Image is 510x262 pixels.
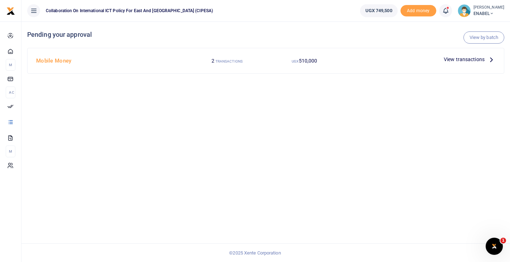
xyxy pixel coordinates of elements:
[444,55,485,63] span: View transactions
[307,254,315,262] button: Close
[463,31,504,44] a: View by batch
[6,8,15,13] a: logo-small logo-large logo-large
[6,86,15,98] li: Ac
[458,4,471,17] img: profile-user
[365,7,392,14] span: UGX 749,500
[6,59,15,71] li: M
[43,8,216,14] span: Collaboration on International ICT Policy For East and [GEOGRAPHIC_DATA] (CIPESA)
[299,58,317,64] span: 510,000
[400,5,436,17] li: Toup your wallet
[357,4,400,17] li: Wallet ballance
[215,59,243,63] small: TRANSACTIONS
[212,58,214,64] span: 2
[6,7,15,15] img: logo-small
[473,10,504,17] span: ENABEL
[400,8,436,13] a: Add money
[292,59,298,63] small: UGX
[6,145,15,157] li: M
[486,238,503,255] iframe: Intercom live chat
[360,4,398,17] a: UGX 749,500
[473,5,504,11] small: [PERSON_NAME]
[500,238,506,243] span: 1
[27,31,504,39] h4: Pending your approval
[36,57,185,65] h4: Mobile Money
[400,5,436,17] span: Add money
[458,4,504,17] a: profile-user [PERSON_NAME] ENABEL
